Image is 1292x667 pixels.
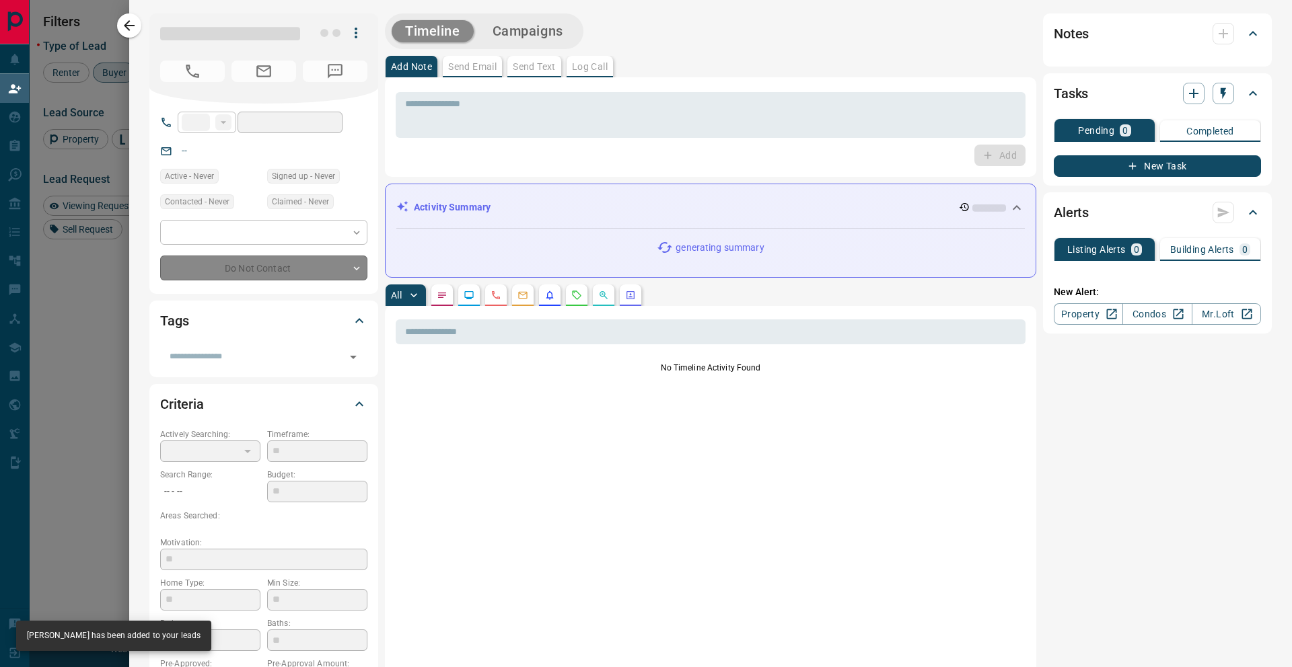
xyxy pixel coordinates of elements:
[272,169,335,183] span: Signed up - Never
[598,290,609,301] svg: Opportunities
[1122,303,1192,325] a: Condos
[267,577,367,589] p: Min Size:
[1054,303,1123,325] a: Property
[1054,23,1089,44] h2: Notes
[272,195,329,208] span: Claimed - Never
[160,469,260,481] p: Search Range:
[160,481,260,503] p: -- - --
[1186,126,1234,136] p: Completed
[160,428,260,440] p: Actively Searching:
[267,469,367,481] p: Budget:
[160,510,367,522] p: Areas Searched:
[1054,202,1089,223] h2: Alerts
[160,393,204,415] h2: Criteria
[625,290,636,301] svg: Agent Actions
[1054,77,1261,110] div: Tasks
[396,362,1026,374] p: No Timeline Activity Found
[464,290,474,301] svg: Lead Browsing Activity
[1054,17,1261,50] div: Notes
[479,20,577,42] button: Campaigns
[1192,303,1261,325] a: Mr.Loft
[676,241,764,255] p: generating summary
[303,61,367,82] span: No Number
[1122,126,1128,135] p: 0
[160,617,260,629] p: Beds:
[391,62,432,71] p: Add Note
[267,617,367,629] p: Baths:
[1067,245,1126,254] p: Listing Alerts
[1054,83,1088,104] h2: Tasks
[414,200,491,214] p: Activity Summary
[160,305,367,337] div: Tags
[1054,285,1261,299] p: New Alert:
[1170,245,1234,254] p: Building Alerts
[571,290,582,301] svg: Requests
[160,256,367,280] div: Do Not Contact
[160,388,367,420] div: Criteria
[182,145,187,156] a: --
[27,625,201,647] div: [PERSON_NAME] has been added to your leads
[267,428,367,440] p: Timeframe:
[1054,196,1261,229] div: Alerts
[392,20,474,42] button: Timeline
[544,290,555,301] svg: Listing Alerts
[391,290,402,300] p: All
[1054,155,1261,177] button: New Task
[160,537,367,549] p: Motivation:
[1134,245,1139,254] p: 0
[165,169,214,183] span: Active - Never
[1242,245,1248,254] p: 0
[231,61,296,82] span: No Email
[160,577,260,589] p: Home Type:
[344,348,363,366] button: Open
[165,195,229,208] span: Contacted - Never
[437,290,447,301] svg: Notes
[396,195,1025,220] div: Activity Summary
[160,61,225,82] span: No Number
[517,290,528,301] svg: Emails
[1078,126,1114,135] p: Pending
[160,310,188,331] h2: Tags
[491,290,501,301] svg: Calls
